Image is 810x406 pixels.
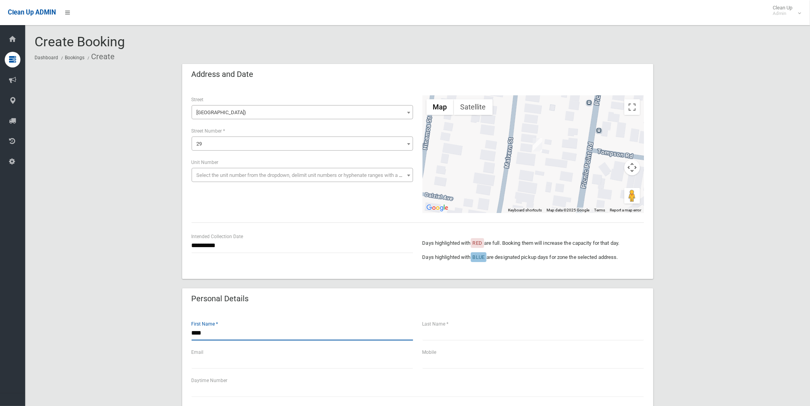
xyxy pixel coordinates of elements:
[192,105,413,119] span: Malvern Street (PANANIA 2213)
[624,99,640,115] button: Toggle fullscreen view
[610,208,642,212] a: Report a map error
[192,137,413,151] span: 29
[197,141,202,147] span: 29
[182,291,258,306] header: Personal Details
[508,208,542,213] button: Keyboard shortcuts
[194,138,411,149] span: 29
[422,239,644,248] p: Days highlighted with are full. Booking them will increase the capacity for that day.
[624,188,640,204] button: Drag Pegman onto the map to open Street View
[35,55,58,60] a: Dashboard
[769,5,800,16] span: Clean Up
[473,254,485,260] span: BLUE
[547,208,590,212] span: Map data ©2025 Google
[197,172,416,178] span: Select the unit number from the dropdown, delimit unit numbers or hyphenate ranges with a comma
[426,99,454,115] button: Show street map
[65,55,84,60] a: Bookings
[86,49,115,64] li: Create
[624,160,640,175] button: Map camera controls
[533,138,542,151] div: 29 Malvern Street, PANANIA NSW 2213
[594,208,605,212] a: Terms
[194,107,411,118] span: Malvern Street (PANANIA 2213)
[424,203,450,213] a: Open this area in Google Maps (opens a new window)
[422,253,644,262] p: Days highlighted with are designated pickup days for zone the selected address.
[473,240,482,246] span: RED
[773,11,792,16] small: Admin
[182,67,263,82] header: Address and Date
[8,9,56,16] span: Clean Up ADMIN
[35,34,125,49] span: Create Booking
[454,99,493,115] button: Show satellite imagery
[424,203,450,213] img: Google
